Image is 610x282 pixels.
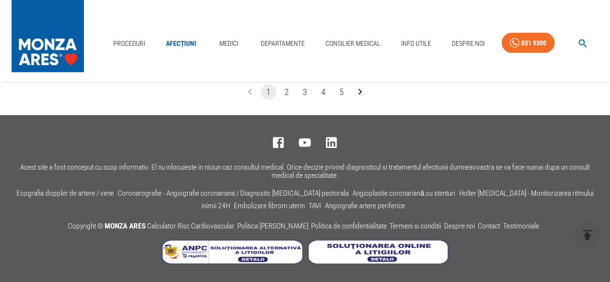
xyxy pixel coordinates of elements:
a: Politica [PERSON_NAME] [237,222,308,230]
a: Angioplastie coronariană cu stenturi [352,189,455,198]
a: Despre noi [444,222,475,230]
a: Termeni si conditii [390,222,441,230]
a: Proceduri [109,34,149,54]
a: Departamente [257,34,309,54]
button: page 1 [261,84,276,100]
button: Go to next page [352,84,368,100]
a: Soluționarea online a litigiilor [308,257,448,266]
a: Medici [213,34,244,54]
a: Testimoniale [503,222,539,230]
a: Afecțiuni [162,34,201,54]
a: TAVI [309,201,321,210]
p: Acest site a fost conceput cu scop informativ. El nu inlocuieste in niciun caz consultul medical.... [12,163,598,180]
a: Ecografia doppler de artere / vene [16,189,114,198]
div: 031 9300 [521,37,546,49]
button: Go to page 4 [316,84,331,100]
button: delete [574,222,600,248]
a: Coronarografie - Angiografie coronariana / Diagnostic [MEDICAL_DATA] pectorala [118,189,349,198]
a: Embolizare fibrom uterin [234,201,305,210]
a: Consilier Medical [322,34,384,54]
button: Go to page 5 [334,84,350,100]
a: Calculator Risc Cardiovascular [147,222,234,230]
p: Copyright © [68,220,542,233]
a: Contact [478,222,500,230]
a: Angiografie artere periferice [325,201,405,210]
button: Go to page 2 [279,84,295,100]
span: MONZA ARES [105,222,146,230]
nav: pagination navigation [241,84,369,100]
a: Holter [MEDICAL_DATA] - Monitorizarea ritmului inimii 24H [202,189,594,210]
a: Politica de confidentialitate [311,222,387,230]
a: Soluționarea Alternativă a Litigiilor [162,257,308,266]
a: Info Utile [397,34,435,54]
img: Soluționarea Alternativă a Litigiilor [162,240,303,264]
a: Despre Noi [448,34,488,54]
img: Soluționarea online a litigiilor [308,240,448,264]
a: 031 9300 [502,33,555,54]
button: Go to page 3 [298,84,313,100]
